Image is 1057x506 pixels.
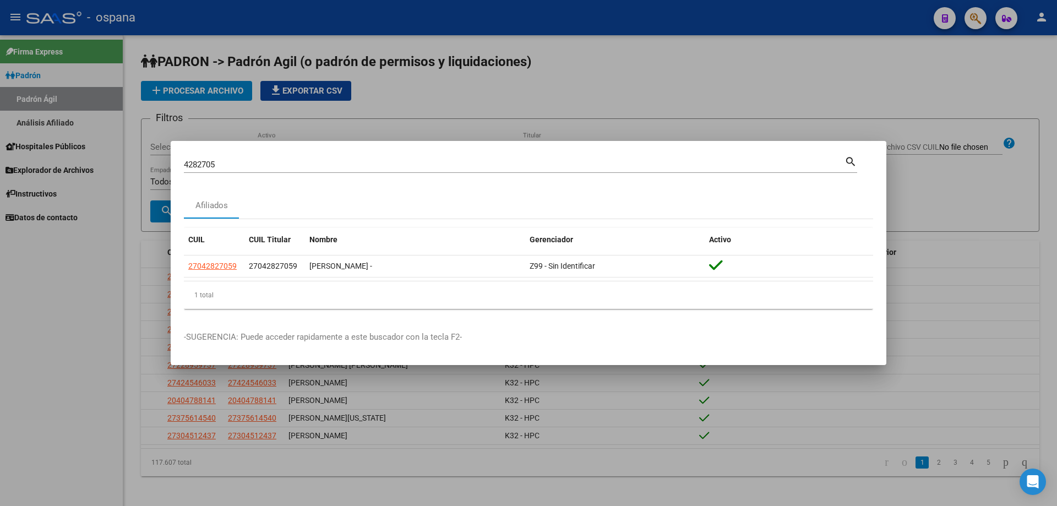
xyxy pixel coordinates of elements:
datatable-header-cell: Nombre [305,228,525,252]
datatable-header-cell: CUIL Titular [244,228,305,252]
datatable-header-cell: CUIL [184,228,244,252]
div: Afiliados [195,199,228,212]
mat-icon: search [844,154,857,167]
div: 1 total [184,281,873,309]
span: Z99 - Sin Identificar [530,262,595,270]
datatable-header-cell: Activo [705,228,873,252]
p: -SUGERENCIA: Puede acceder rapidamente a este buscador con la tecla F2- [184,331,873,344]
span: Activo [709,235,731,244]
datatable-header-cell: Gerenciador [525,228,705,252]
div: Open Intercom Messenger [1020,469,1046,495]
span: CUIL Titular [249,235,291,244]
span: Nombre [309,235,337,244]
div: [PERSON_NAME] - [309,260,521,273]
span: 27042827059 [188,262,237,270]
span: 27042827059 [249,262,297,270]
span: CUIL [188,235,205,244]
span: Gerenciador [530,235,573,244]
